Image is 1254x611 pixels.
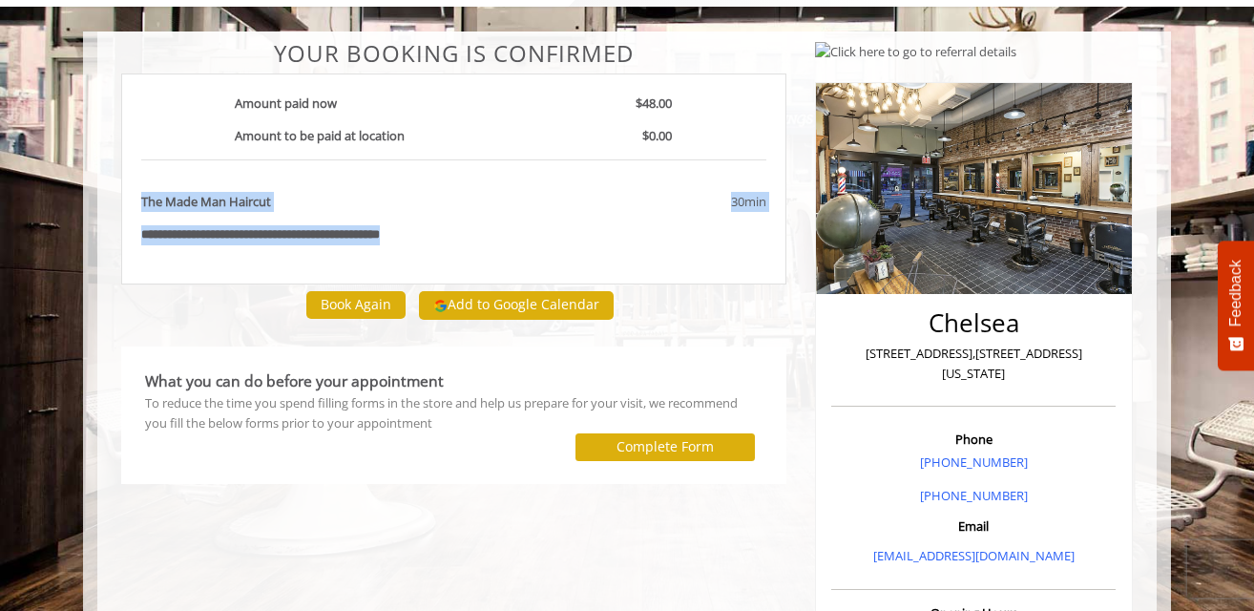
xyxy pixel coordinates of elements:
[815,42,1016,62] img: Click here to go to referral details
[836,344,1111,384] p: [STREET_ADDRESS],[STREET_ADDRESS][US_STATE]
[642,127,672,144] b: $0.00
[575,433,755,461] button: Complete Form
[920,453,1028,471] a: [PHONE_NUMBER]
[1227,260,1244,327] span: Feedback
[920,487,1028,504] a: [PHONE_NUMBER]
[306,291,406,319] button: Book Again
[235,95,337,112] b: Amount paid now
[141,192,271,212] b: The Made Man Haircut
[121,41,786,66] center: Your Booking is confirmed
[836,309,1111,337] h2: Chelsea
[836,519,1111,533] h3: Email
[419,291,614,320] button: Add to Google Calendar
[873,547,1075,564] a: [EMAIL_ADDRESS][DOMAIN_NAME]
[145,370,444,391] b: What you can do before your appointment
[636,95,672,112] b: $48.00
[576,192,765,212] div: 30min
[145,393,763,433] div: To reduce the time you spend filling forms in the store and help us prepare for your visit, we re...
[1218,241,1254,370] button: Feedback - Show survey
[235,127,405,144] b: Amount to be paid at location
[617,439,714,454] label: Complete Form
[836,432,1111,446] h3: Phone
